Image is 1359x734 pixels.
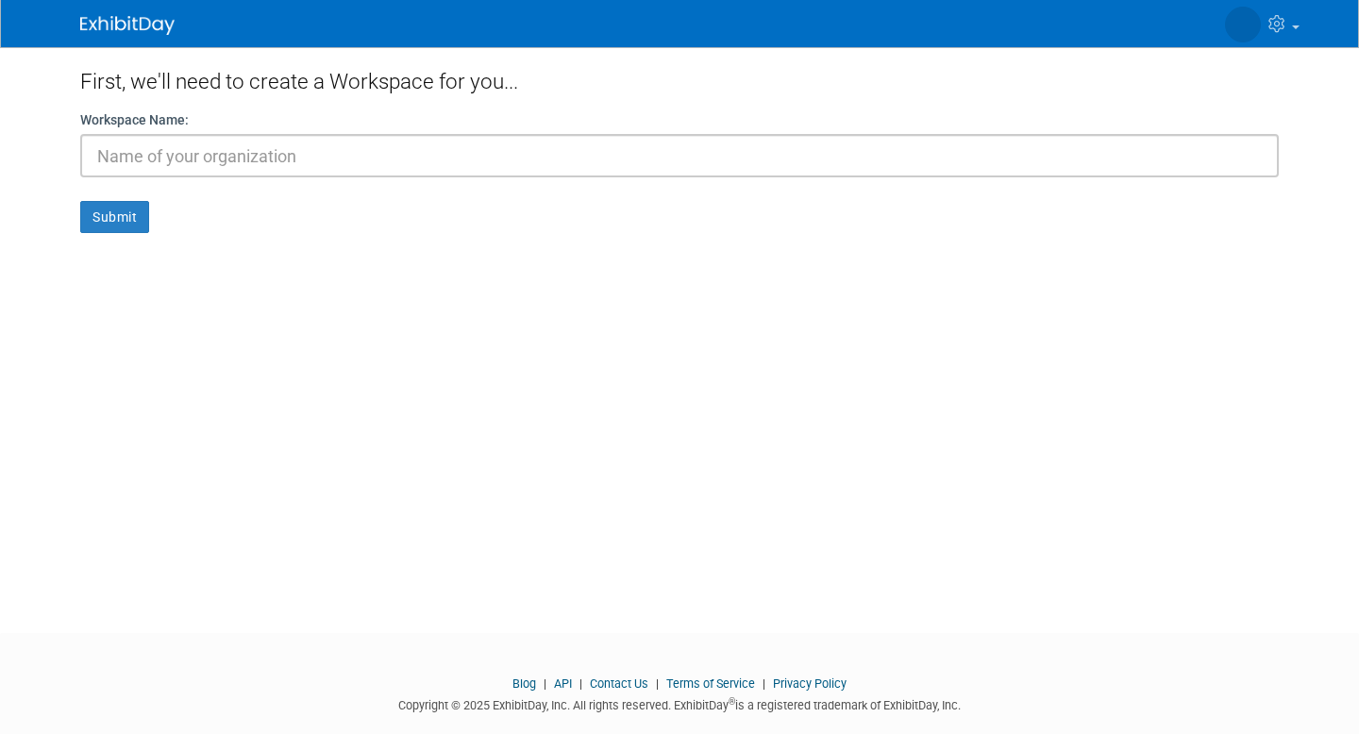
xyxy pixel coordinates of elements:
[539,676,551,691] span: |
[590,676,648,691] a: Contact Us
[758,676,770,691] span: |
[512,676,536,691] a: Blog
[729,696,735,707] sup: ®
[80,110,189,129] label: Workspace Name:
[80,134,1279,177] input: Name of your organization
[666,676,755,691] a: Terms of Service
[80,47,1279,110] div: First, we'll need to create a Workspace for you...
[575,676,587,691] span: |
[554,676,572,691] a: API
[651,676,663,691] span: |
[773,676,847,691] a: Privacy Policy
[80,201,149,233] button: Submit
[1225,7,1261,42] img: Chris Obarski
[80,16,175,35] img: ExhibitDay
